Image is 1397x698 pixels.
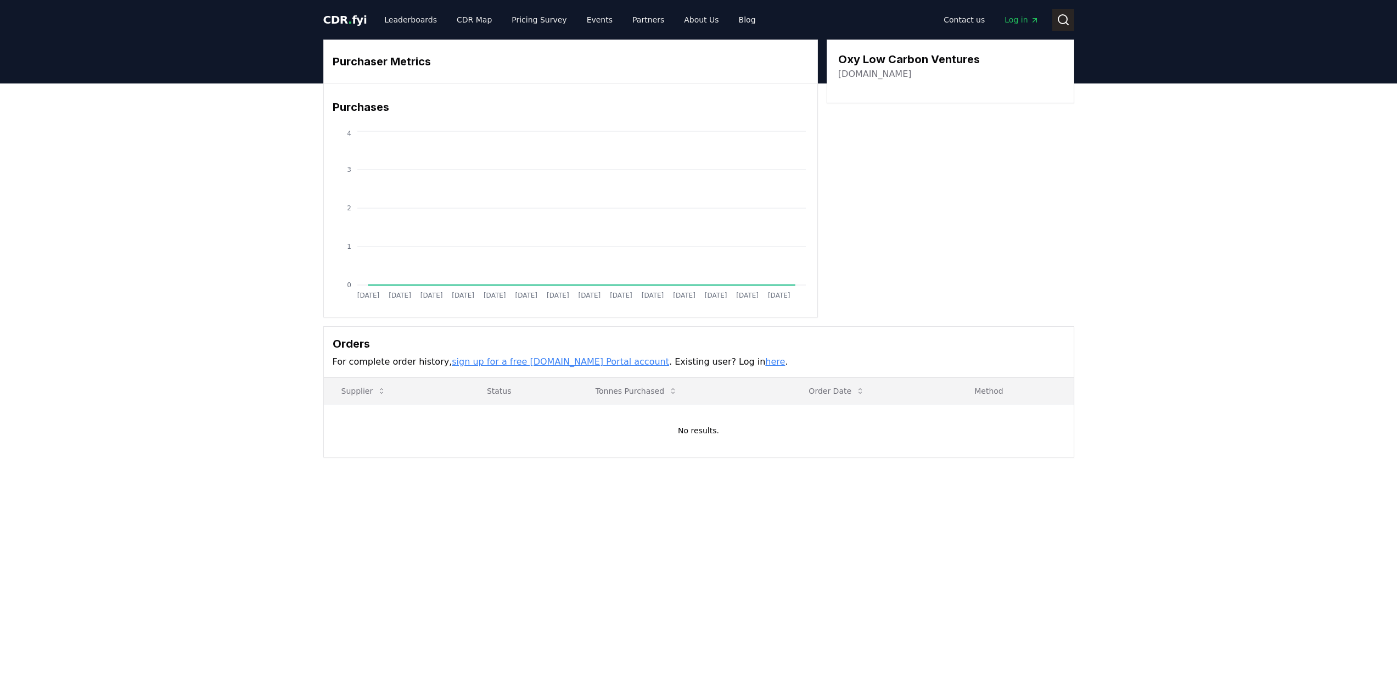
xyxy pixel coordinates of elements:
[838,51,980,68] h3: Oxy Low Carbon Ventures
[323,13,367,26] span: CDR fyi
[996,10,1047,30] a: Log in
[348,13,352,26] span: .
[935,10,994,30] a: Contact us
[448,10,501,30] a: CDR Map
[323,12,367,27] a: CDR.fyi
[375,10,764,30] nav: Main
[966,386,1064,397] p: Method
[347,204,351,212] tspan: 2
[767,292,790,299] tspan: [DATE]
[515,292,537,299] tspan: [DATE]
[675,10,727,30] a: About Us
[452,292,474,299] tspan: [DATE]
[333,355,1065,368] p: For complete order history, . Existing user? Log in .
[420,292,442,299] tspan: [DATE]
[800,380,873,402] button: Order Date
[765,356,785,367] a: here
[347,166,351,174] tspan: 3
[641,292,664,299] tspan: [DATE]
[730,10,765,30] a: Blog
[547,292,569,299] tspan: [DATE]
[389,292,411,299] tspan: [DATE]
[587,380,686,402] button: Tonnes Purchased
[704,292,727,299] tspan: [DATE]
[478,386,569,397] p: Status
[736,292,759,299] tspan: [DATE]
[347,281,351,289] tspan: 0
[578,292,601,299] tspan: [DATE]
[452,356,669,367] a: sign up for a free [DOMAIN_NAME] Portal account
[935,10,1047,30] nav: Main
[503,10,575,30] a: Pricing Survey
[324,404,1074,457] td: No results.
[1005,14,1039,25] span: Log in
[333,53,809,70] h3: Purchaser Metrics
[578,10,621,30] a: Events
[838,68,912,81] a: [DOMAIN_NAME]
[673,292,695,299] tspan: [DATE]
[357,292,379,299] tspan: [DATE]
[333,336,1065,352] h3: Orders
[333,99,809,115] h3: Purchases
[333,380,395,402] button: Supplier
[483,292,506,299] tspan: [DATE]
[347,130,351,137] tspan: 4
[624,10,673,30] a: Partners
[375,10,446,30] a: Leaderboards
[610,292,632,299] tspan: [DATE]
[347,243,351,250] tspan: 1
